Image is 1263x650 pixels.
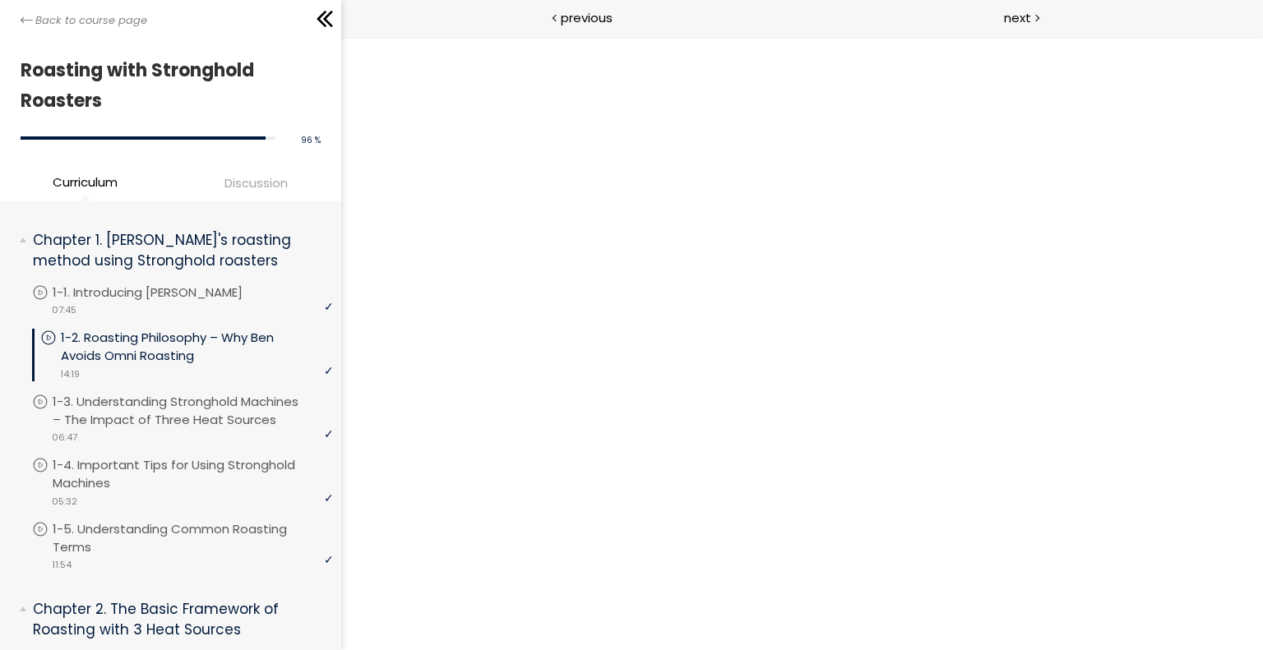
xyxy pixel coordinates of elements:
span: 05:32 [52,495,77,509]
span: 11:54 [52,558,72,572]
span: previous [561,8,613,27]
p: 1-1. Introducing [PERSON_NAME] [53,284,275,302]
p: Chapter 2. The Basic Framework of Roasting with 3 Heat Sources [33,599,321,639]
h1: Roasting with Stronghold Roasters [21,55,312,117]
span: 14:19 [60,367,80,381]
p: 1-3. Understanding Stronghold Machines – The Impact of Three Heat Sources [53,393,333,429]
p: 1-2. Roasting Philosophy – Why Ben Avoids Omni Roasting [61,329,333,365]
a: Back to course page [21,12,147,29]
p: Chapter 1. [PERSON_NAME]'s roasting method using Stronghold roasters [33,230,321,270]
span: Back to course page [35,12,147,29]
span: 06:47 [52,431,77,445]
span: 96 % [301,134,321,146]
span: next [1004,8,1031,27]
span: Curriculum [53,173,118,191]
span: Discussion [224,173,288,192]
span: 07:45 [52,303,76,317]
p: 1-5. Understanding Common Roasting Terms [53,520,333,556]
p: 1-4. Important Tips for Using Stronghold Machines [53,456,333,492]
